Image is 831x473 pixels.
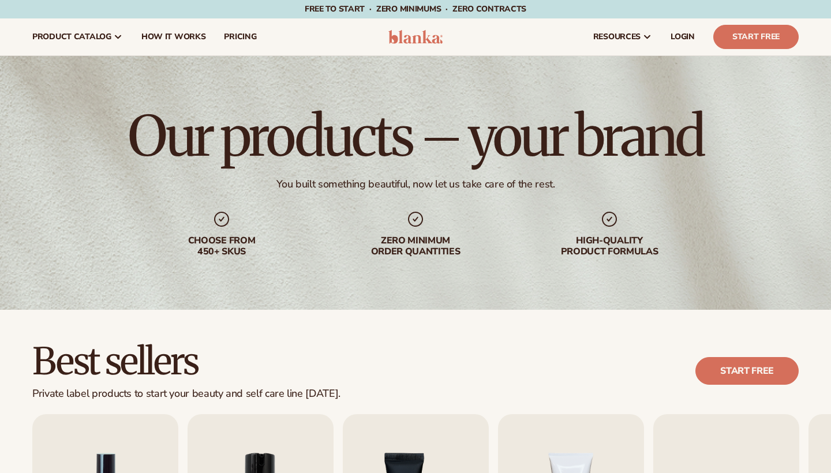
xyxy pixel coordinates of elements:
[593,32,641,42] span: resources
[23,18,132,55] a: product catalog
[342,235,489,257] div: Zero minimum order quantities
[584,18,661,55] a: resources
[305,3,526,14] span: Free to start · ZERO minimums · ZERO contracts
[224,32,256,42] span: pricing
[536,235,683,257] div: High-quality product formulas
[141,32,206,42] span: How It Works
[713,25,799,49] a: Start Free
[128,108,703,164] h1: Our products – your brand
[276,178,555,191] div: You built something beautiful, now let us take care of the rest.
[148,235,295,257] div: Choose from 450+ Skus
[32,388,340,400] div: Private label products to start your beauty and self care line [DATE].
[32,342,340,381] h2: Best sellers
[32,32,111,42] span: product catalog
[388,30,443,44] img: logo
[661,18,704,55] a: LOGIN
[671,32,695,42] span: LOGIN
[132,18,215,55] a: How It Works
[695,357,799,385] a: Start free
[215,18,265,55] a: pricing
